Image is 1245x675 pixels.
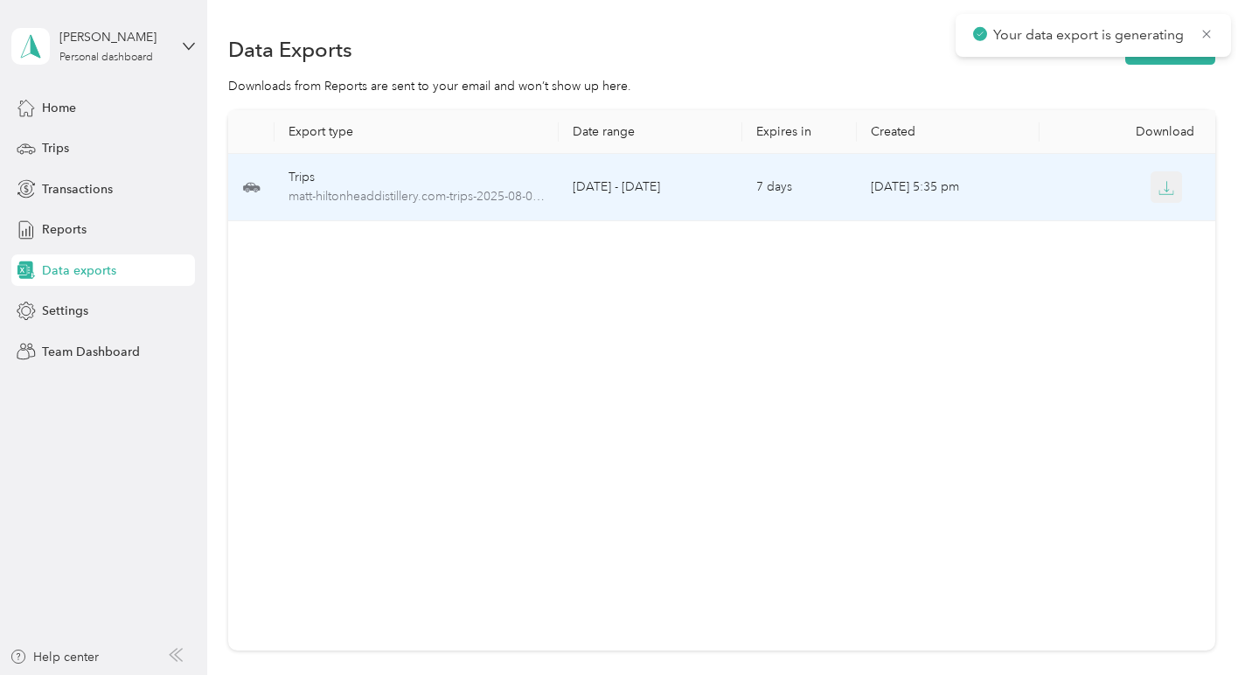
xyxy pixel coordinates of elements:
span: matt-hiltonheaddistillery.com-trips-2025-08-01-2025-08-31.pdf [289,187,545,206]
div: Trips [289,168,545,187]
span: Reports [42,220,87,239]
div: Personal dashboard [59,52,153,63]
div: Downloads from Reports are sent to your email and won’t show up here. [228,77,1214,95]
span: Settings [42,302,88,320]
button: Help center [10,648,99,666]
td: [DATE] - [DATE] [559,154,742,221]
span: Home [42,99,76,117]
span: Data exports [42,261,116,280]
h1: Data Exports [228,40,352,59]
th: Date range [559,110,742,154]
td: 7 days [742,154,857,221]
div: Download [1054,124,1209,139]
p: Your data export is generating [993,24,1187,46]
th: Expires in [742,110,857,154]
th: Export type [275,110,559,154]
span: Team Dashboard [42,343,140,361]
iframe: Everlance-gr Chat Button Frame [1147,577,1245,675]
span: Transactions [42,180,113,198]
td: [DATE] 5:35 pm [857,154,1040,221]
div: [PERSON_NAME] [59,28,169,46]
th: Created [857,110,1040,154]
span: Trips [42,139,69,157]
